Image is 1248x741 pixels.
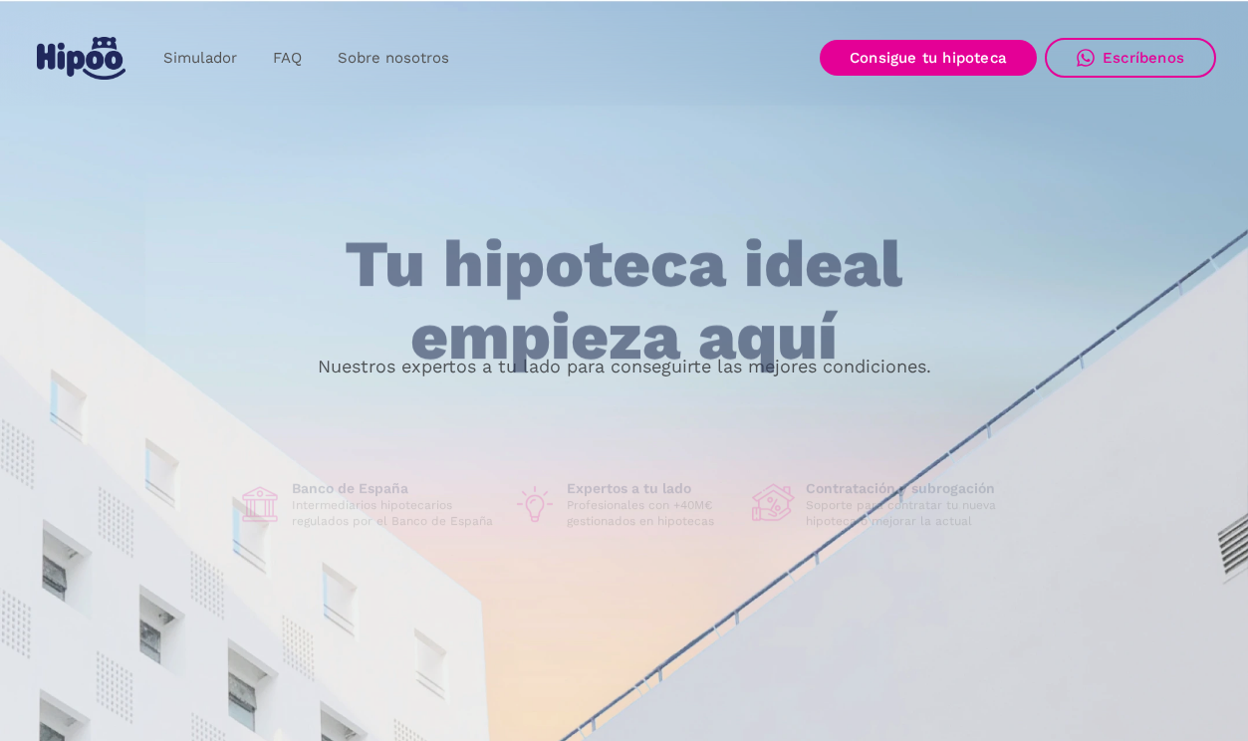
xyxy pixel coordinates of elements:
div: Escríbenos [1103,49,1184,67]
a: home [32,29,129,88]
h1: Contratación y subrogación [806,480,1011,498]
h1: Tu hipoteca ideal empieza aquí [246,229,1001,373]
a: FAQ [255,39,320,78]
a: Sobre nosotros [320,39,467,78]
p: Soporte para contratar tu nueva hipoteca o mejorar la actual [806,498,1011,530]
a: Escríbenos [1045,38,1216,78]
p: Nuestros expertos a tu lado para conseguirte las mejores condiciones. [318,359,931,374]
a: Simulador [145,39,255,78]
h1: Expertos a tu lado [567,480,736,498]
a: Consigue tu hipoteca [820,40,1037,76]
p: Intermediarios hipotecarios regulados por el Banco de España [292,498,497,530]
h1: Banco de España [292,480,497,498]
